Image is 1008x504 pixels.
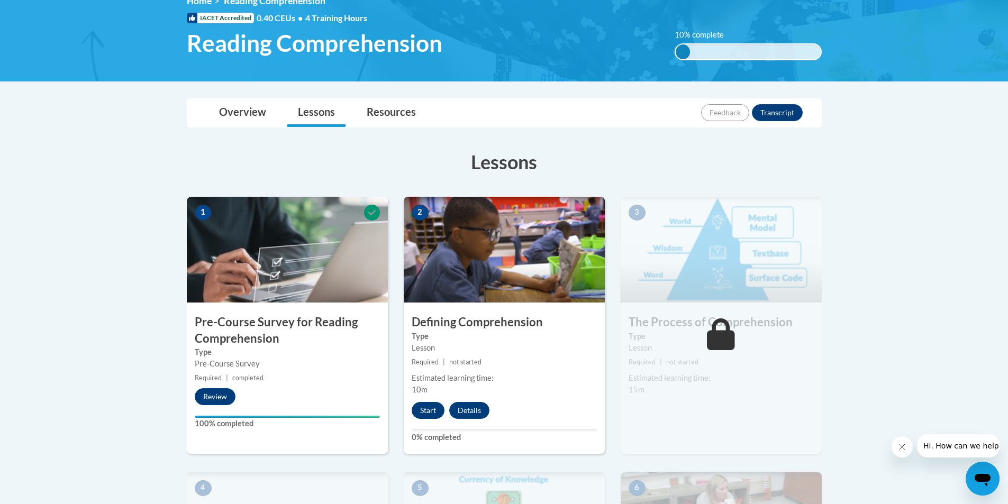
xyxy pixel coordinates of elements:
a: Lessons [287,99,346,127]
div: Lesson [629,342,814,354]
div: Lesson [412,342,597,354]
span: 3 [629,205,646,221]
label: Type [412,331,597,342]
label: 10% complete [675,29,735,41]
span: 4 Training Hours [305,13,367,23]
span: Hi. How can we help? [6,7,86,16]
h3: Defining Comprehension [404,314,605,331]
span: Required [629,358,656,366]
span: completed [232,374,264,382]
div: Your progress [195,416,380,418]
div: Estimated learning time: [629,372,814,384]
iframe: Button to launch messaging window [966,462,1000,496]
span: | [660,358,662,366]
button: Start [412,402,444,419]
span: 10m [412,385,428,394]
span: 6 [629,480,646,496]
button: Feedback [701,104,749,121]
span: | [226,374,228,382]
h3: Pre-Course Survey for Reading Comprehension [187,314,388,347]
span: 0.40 CEUs [257,12,305,24]
img: Course Image [187,197,388,303]
label: 100% completed [195,418,380,429]
a: Resources [356,99,426,127]
img: Course Image [621,197,822,303]
button: Review [195,388,235,405]
span: 2 [412,205,429,221]
span: not started [666,358,698,366]
label: Type [195,346,380,358]
span: 4 [195,480,212,496]
button: Details [449,402,489,419]
img: Course Image [404,197,605,303]
iframe: Close message [892,436,913,457]
span: not started [449,358,482,366]
iframe: Message from company [917,434,1000,457]
span: 15m [629,385,644,394]
h3: Lessons [187,149,822,175]
span: IACET Accredited [187,13,254,23]
span: | [443,358,445,366]
h3: The Process of Comprehension [621,314,822,331]
span: • [298,13,303,23]
span: 5 [412,480,429,496]
span: Reading Comprehension [187,29,442,57]
span: Required [195,374,222,382]
div: Estimated learning time: [412,372,597,384]
div: Pre-Course Survey [195,358,380,370]
label: 0% completed [412,432,597,443]
button: Transcript [752,104,803,121]
div: 10% complete [676,44,690,59]
a: Overview [208,99,277,127]
span: 1 [195,205,212,221]
label: Type [629,331,814,342]
span: Required [412,358,439,366]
